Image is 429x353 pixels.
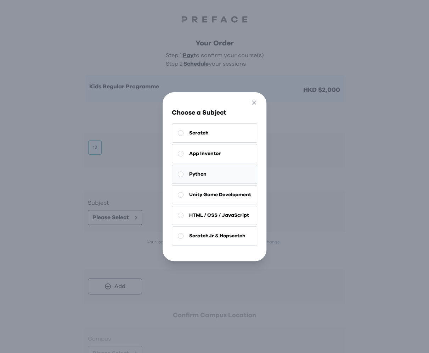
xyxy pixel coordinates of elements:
span: App Inventor [189,150,221,157]
button: Scratch [172,123,257,143]
button: HTML / CSS / JavaScript [172,206,257,225]
button: ScratchJr & Hopscotch [172,226,257,246]
span: HTML / CSS / JavaScript [189,212,249,219]
span: ScratchJr & Hopscotch [189,232,245,239]
button: App Inventor [172,144,257,163]
button: Unity Game Development [172,185,257,204]
span: Scratch [189,129,209,137]
h3: Choose a Subject [172,108,257,118]
span: Python [189,171,207,178]
span: Unity Game Development [189,191,251,198]
button: Python [172,165,257,184]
